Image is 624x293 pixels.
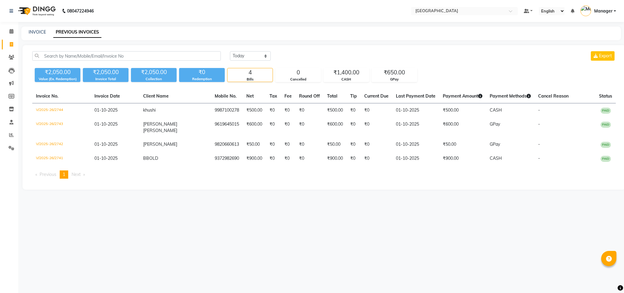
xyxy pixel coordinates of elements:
div: 0 [276,68,321,77]
td: ₹500.00 [243,103,266,118]
span: Manager [594,8,612,14]
span: 01-10-2025 [94,155,118,161]
div: Value (Ex. Redemption) [35,77,80,82]
td: 01-10-2025 [392,103,439,118]
td: ₹900.00 [243,152,266,166]
span: PAID [601,142,611,148]
div: 4 [227,68,273,77]
span: 01-10-2025 [94,107,118,113]
td: ₹500.00 [439,103,486,118]
div: Collection [131,77,177,82]
span: GPay [490,141,500,147]
td: ₹0 [347,152,361,166]
td: ₹0 [361,138,392,152]
td: ₹0 [295,138,323,152]
div: Invoice Total [83,77,129,82]
span: Total [327,93,337,99]
td: ₹0 [266,138,281,152]
span: Net [246,93,254,99]
td: ₹50.00 [323,138,347,152]
td: V/2025-26/2744 [32,103,91,118]
div: ₹2,050.00 [35,68,80,77]
div: ₹650.00 [372,68,417,77]
td: ₹0 [295,117,323,138]
span: Cancel Reason [538,93,569,99]
td: ₹500.00 [323,103,347,118]
td: V/2025-26/2742 [32,138,91,152]
td: 01-10-2025 [392,152,439,166]
span: Payment Methods [490,93,531,99]
span: - [538,141,540,147]
span: Payment Amount [443,93,482,99]
span: 1 [63,172,65,177]
div: Bills [227,77,273,82]
td: ₹0 [281,103,295,118]
nav: Pagination [32,170,616,179]
b: 08047224946 [67,2,94,20]
span: Round Off [299,93,320,99]
div: GPay [372,77,417,82]
div: Cancelled [276,77,321,82]
span: BBOLD [143,155,158,161]
td: ₹0 [295,103,323,118]
td: ₹0 [295,152,323,166]
td: ₹0 [361,117,392,138]
td: ₹50.00 [243,138,266,152]
span: 01-10-2025 [94,141,118,147]
div: ₹1,400.00 [324,68,369,77]
span: [PERSON_NAME] [143,121,177,127]
td: ₹0 [281,152,295,166]
td: ₹0 [347,103,361,118]
div: CASH [324,77,369,82]
td: 9987100278 [211,103,243,118]
div: ₹0 [179,68,225,77]
td: 01-10-2025 [392,117,439,138]
span: Tax [270,93,277,99]
td: ₹50.00 [439,138,486,152]
span: Tip [350,93,357,99]
iframe: chat widget [598,269,618,287]
td: ₹0 [266,103,281,118]
span: CASH [490,107,502,113]
span: Last Payment Date [396,93,435,99]
button: Export [591,51,615,61]
img: Manager [580,5,591,16]
td: ₹0 [266,117,281,138]
td: ₹900.00 [439,152,486,166]
td: 9820660613 [211,138,243,152]
span: PAID [601,122,611,128]
td: ₹0 [266,152,281,166]
span: - [538,121,540,127]
span: [PERSON_NAME] [143,141,177,147]
td: 01-10-2025 [392,138,439,152]
td: ₹0 [361,152,392,166]
span: khushi [143,107,156,113]
td: ₹900.00 [323,152,347,166]
td: 9619645015 [211,117,243,138]
td: ₹600.00 [439,117,486,138]
span: CASH [490,155,502,161]
span: [PERSON_NAME] [143,128,177,133]
td: 9372982690 [211,152,243,166]
span: - [538,155,540,161]
a: PREVIOUS INVOICES [53,27,101,38]
span: Status [599,93,612,99]
span: Invoice No. [36,93,58,99]
span: - [538,107,540,113]
div: ₹2,050.00 [131,68,177,77]
span: Mobile No. [215,93,237,99]
a: INVOICE [29,29,46,35]
td: ₹0 [347,117,361,138]
td: ₹600.00 [323,117,347,138]
div: Redemption [179,77,225,82]
span: Previous [40,172,56,177]
img: logo [16,2,57,20]
input: Search by Name/Mobile/Email/Invoice No [32,51,221,61]
span: Client Name [143,93,169,99]
td: ₹0 [361,103,392,118]
td: V/2025-26/2741 [32,152,91,166]
td: V/2025-26/2743 [32,117,91,138]
td: ₹600.00 [243,117,266,138]
span: Next [72,172,81,177]
div: ₹2,050.00 [83,68,129,77]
